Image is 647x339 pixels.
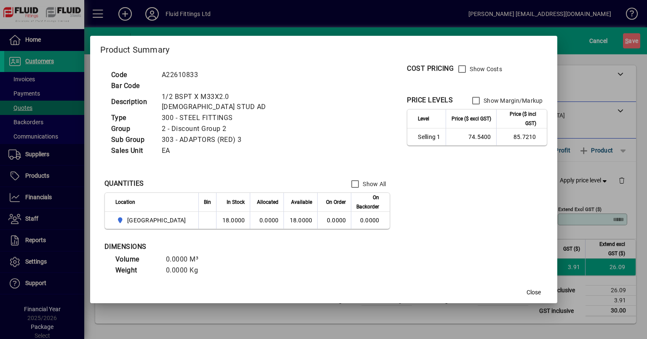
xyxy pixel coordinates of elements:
td: 303 - ADAPTORS (RED) 3 [158,134,311,145]
span: Level [418,114,429,123]
span: [GEOGRAPHIC_DATA] [127,216,186,224]
label: Show All [361,180,386,188]
td: Code [107,69,158,80]
td: 0.0000 [351,212,390,229]
td: 0.0000 M³ [162,254,212,265]
td: A22610833 [158,69,311,80]
td: Volume [111,254,162,265]
td: 18.0000 [283,212,317,229]
td: Description [107,91,158,112]
span: Close [527,288,541,297]
span: Bin [204,198,211,207]
td: 0.0000 [250,212,283,229]
div: PRICE LEVELS [407,95,453,105]
td: Bar Code [107,80,158,91]
h2: Product Summary [90,36,557,60]
td: 0.0000 Kg [162,265,212,276]
td: 18.0000 [216,212,250,229]
span: Selling 1 [418,133,440,141]
label: Show Costs [468,65,502,73]
td: Weight [111,265,162,276]
span: On Order [326,198,346,207]
span: On Backorder [356,193,379,211]
td: Sub Group [107,134,158,145]
span: Price ($ excl GST) [452,114,491,123]
td: 85.7210 [496,128,547,145]
td: 300 - STEEL FITTINGS [158,112,311,123]
button: Close [520,285,547,300]
div: DIMENSIONS [104,242,315,252]
div: QUANTITIES [104,179,144,189]
td: Type [107,112,158,123]
td: 2 - Discount Group 2 [158,123,311,134]
span: Price ($ incl GST) [502,109,536,128]
span: Location [115,198,135,207]
span: Allocated [257,198,278,207]
div: COST PRICING [407,64,454,74]
span: 0.0000 [327,217,346,224]
td: EA [158,145,311,156]
span: Available [291,198,312,207]
td: Sales Unit [107,145,158,156]
td: Group [107,123,158,134]
td: 74.5400 [446,128,496,145]
td: 1/2 BSPT X M33X2.0 [DEMOGRAPHIC_DATA] STUD AD [158,91,311,112]
span: In Stock [227,198,245,207]
span: AUCKLAND [115,215,190,225]
label: Show Margin/Markup [482,96,543,105]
